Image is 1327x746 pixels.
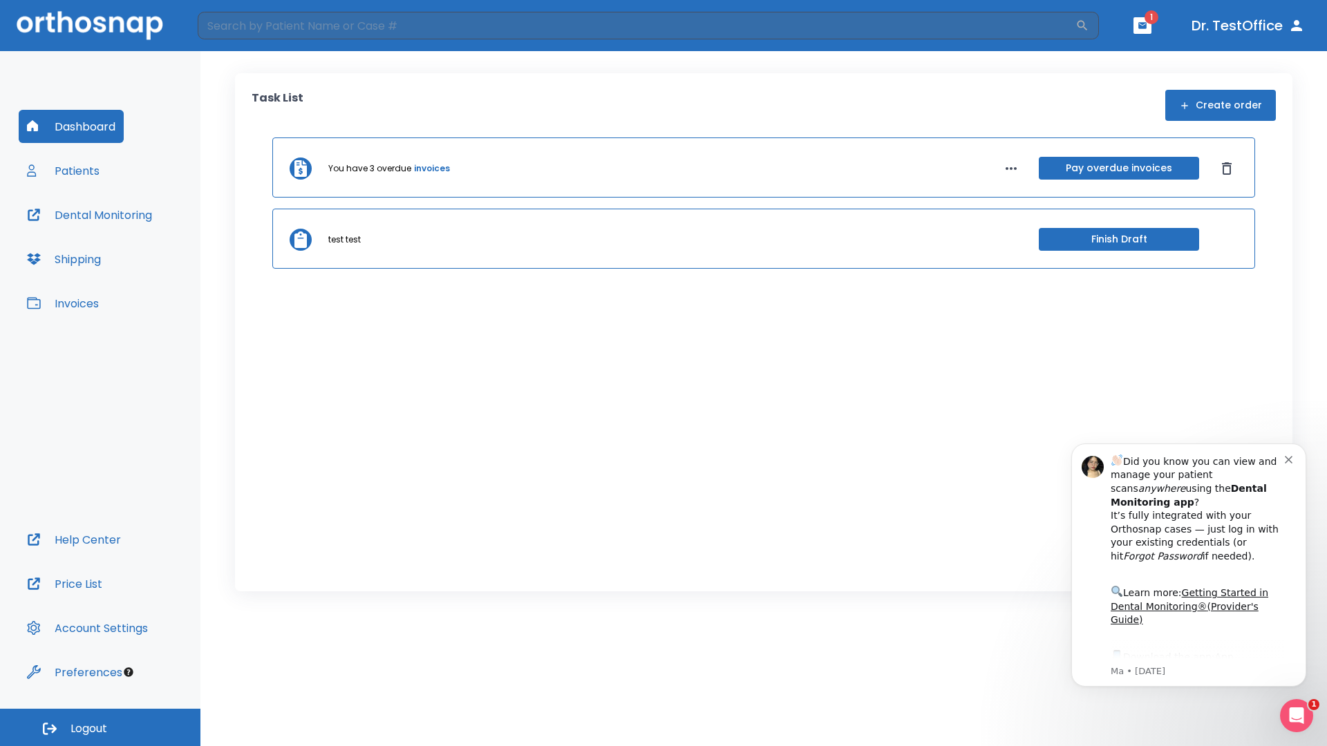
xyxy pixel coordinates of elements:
[60,229,183,254] a: App Store
[1280,699,1313,732] iframe: Intercom live chat
[252,90,303,121] p: Task List
[1039,228,1199,251] button: Finish Draft
[122,666,135,678] div: Tooltip anchor
[19,242,109,276] button: Shipping
[1186,13,1310,38] button: Dr. TestOffice
[1051,423,1327,709] iframe: Intercom notifications message
[60,242,234,255] p: Message from Ma, sent 3w ago
[328,233,361,246] p: test test
[1145,10,1158,24] span: 1
[70,721,107,736] span: Logout
[414,162,450,175] a: invoices
[1039,157,1199,180] button: Pay overdue invoices
[234,30,245,41] button: Dismiss notification
[19,154,108,187] button: Patients
[1165,90,1276,121] button: Create order
[1308,699,1319,710] span: 1
[19,656,131,689] button: Preferences
[19,567,111,600] button: Price List
[19,523,129,556] button: Help Center
[19,287,107,320] button: Invoices
[198,12,1075,39] input: Search by Patient Name or Case #
[19,110,124,143] button: Dashboard
[19,611,156,644] button: Account Settings
[328,162,411,175] p: You have 3 overdue
[1216,157,1238,180] button: Dismiss
[60,225,234,296] div: Download the app: | ​ Let us know if you need help getting started!
[19,198,160,231] button: Dental Monitoring
[17,11,163,39] img: Orthosnap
